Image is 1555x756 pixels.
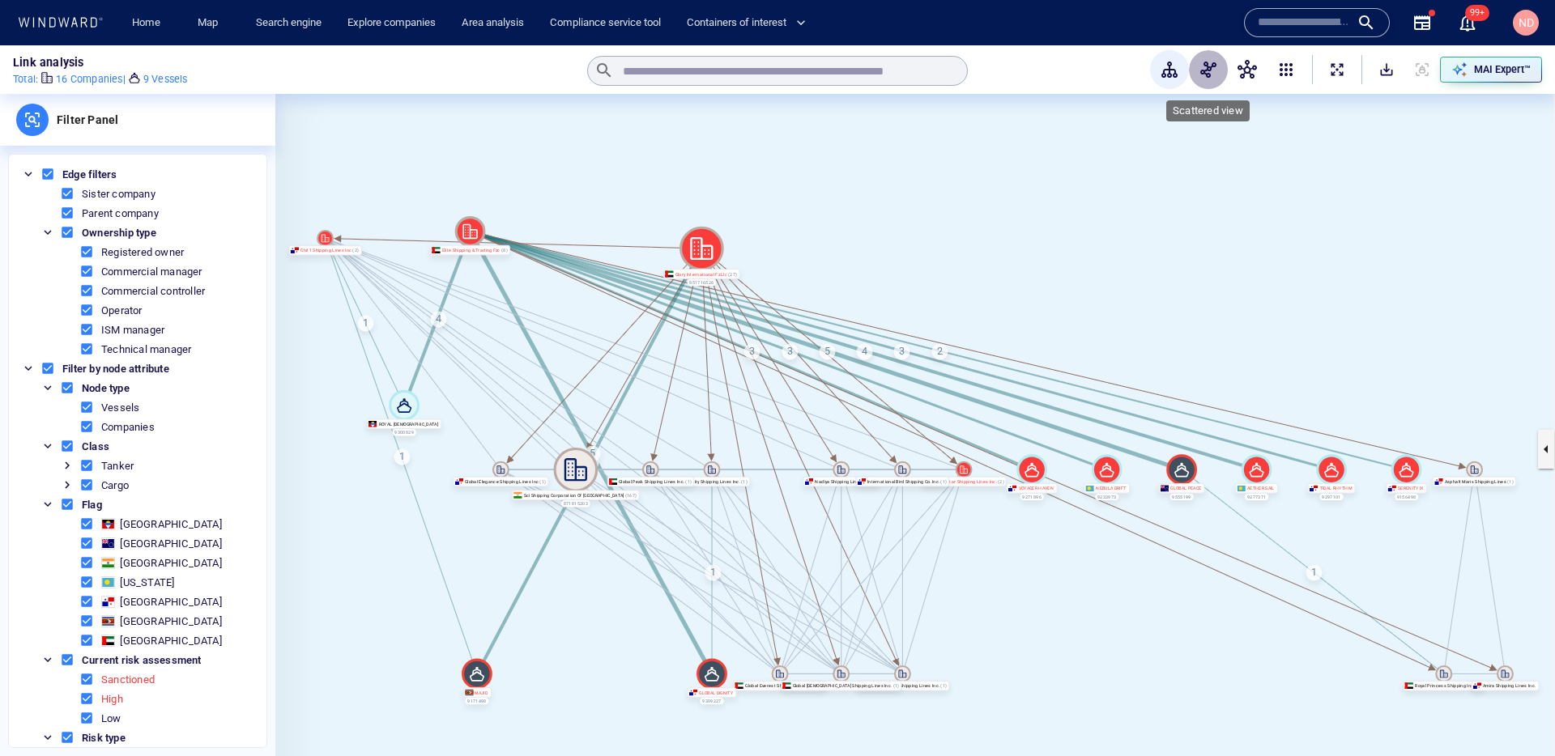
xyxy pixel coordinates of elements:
span: Node type [78,382,134,394]
div: Operator [101,304,143,316]
div: 9271896 [1020,494,1044,500]
div: Antigua and Barbuda [101,518,115,530]
button: Toggle [21,167,36,181]
a: Map [191,9,230,37]
a: Home [126,9,167,37]
span: Ownership type [78,227,160,239]
div: High [101,693,123,705]
div: 851716526 [687,279,717,286]
div: 871815203 [561,500,591,507]
div: Nadiya Shipping Lines Inc [803,477,880,487]
div: 9297101 [1319,494,1344,500]
div: Notification center [1458,13,1477,32]
div: Royal Princess Shipping Inc. [1404,681,1485,691]
div: Global Star Shipping Lines Inc. [921,477,1007,487]
p: 9 Vessels [143,72,188,87]
p: Link analysis [13,53,84,72]
div: Chil 1 Shipping Lines Inc [289,245,362,256]
div: Technical manager [101,343,191,355]
button: SaveAlt [1369,52,1404,87]
div: Swaziland [101,615,115,627]
a: Explore companies [341,9,442,37]
div: Commercial manager [101,265,202,278]
div: Global Peak Shipping Lines Inc. [607,477,694,487]
span: 99+ [1465,5,1489,21]
div: Sanctioned [101,673,155,686]
span: ND [1519,16,1534,29]
div: 9300829 [392,429,416,435]
div: Cook Islands [101,537,115,550]
div: NEBULA DRIFT [1084,483,1130,494]
button: ExpandAllNodes [1319,52,1355,87]
button: Toggle [40,652,55,667]
div: [GEOGRAPHIC_DATA] [120,537,221,550]
button: Toggle [60,478,75,492]
div: GLOBAL DIGNITY [688,687,737,698]
p: Total : [13,72,38,87]
button: Toggle [40,380,55,395]
div: 9156498 [1395,494,1419,500]
button: 99+ [1458,13,1477,32]
a: Area analysis [455,9,530,37]
iframe: Chat [1486,683,1543,744]
div: 4 [857,344,873,360]
div: Amira Shipping Lines Inc. [1471,681,1539,691]
div: International Bird Shipping Co. Inc. [855,477,949,487]
div: Companies [101,421,155,433]
div: 5 [584,446,600,462]
div: Asphalt Maris Shipping Lines [1433,477,1516,487]
div: United Arab Emirates [101,635,115,647]
div: 9309227 [700,698,724,704]
div: TIDAL RHYTHM [1308,483,1355,494]
button: Toggle [40,730,55,745]
div: Palau [101,576,115,588]
div: AETHER SAIL [1235,483,1278,494]
div: 3 [744,344,760,360]
div: Filter Panel [49,94,126,146]
p: 16 Companies | [56,72,126,87]
div: Global [DEMOGRAPHIC_DATA] Shipping Lines Inc. [781,681,902,691]
button: Map [185,9,236,37]
div: Sister company [82,188,155,200]
div: Tanker [101,460,134,472]
div: 1 [358,315,374,331]
button: Home [120,9,172,37]
div: Glory International Fz Llc [663,269,740,279]
div: ROYAL [DEMOGRAPHIC_DATA] [367,419,441,430]
div: 9277371 [1245,494,1269,500]
span: Class [78,440,113,452]
div: 4 [582,454,599,470]
div: Dignity Shipping Lines Inc. [674,477,751,487]
div: 1 [705,565,722,581]
div: India [101,557,115,569]
div: [GEOGRAPHIC_DATA] [120,635,221,647]
div: Vessels [101,401,139,414]
div: Parent company [82,207,159,219]
div: 5 [819,344,835,360]
a: 99+ [1455,10,1480,36]
div: Cargo [101,479,129,491]
div: Panama [101,596,115,608]
button: Toggle [40,439,55,453]
a: Compliance service tool [543,9,667,37]
div: [GEOGRAPHIC_DATA] [120,557,221,569]
div: SERENITY IX [1386,483,1427,494]
div: 3 [894,344,910,360]
div: GLOBAL PEACE [1159,483,1205,494]
button: Containers of interest [680,9,820,37]
div: [GEOGRAPHIC_DATA] [120,615,221,627]
div: 9555199 [1169,494,1194,500]
a: Search engine [249,9,328,37]
button: ND [1510,6,1542,39]
div: MAJID [463,687,492,698]
div: Registered owner [101,246,184,258]
button: Toggle [40,225,55,240]
span: Edge filters [58,168,121,181]
div: 9171498 [465,698,489,704]
p: MAI Expert™ [1474,62,1531,77]
span: Flag [78,499,106,511]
